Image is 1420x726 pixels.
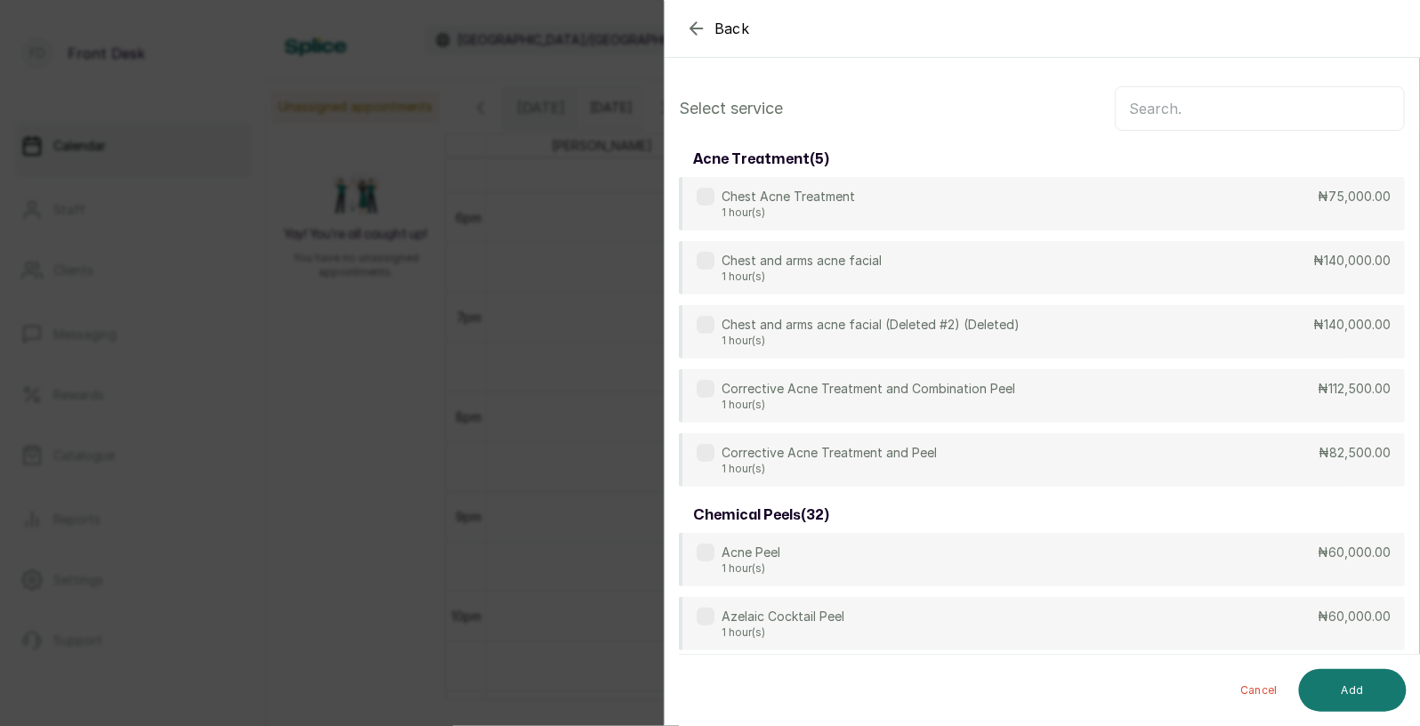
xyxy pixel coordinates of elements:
p: ₦82,500.00 [1319,444,1391,462]
p: 1 hour(s) [722,462,937,476]
p: ₦60,000.00 [1318,544,1391,561]
p: 1 hour(s) [722,561,780,576]
p: 1 hour(s) [722,270,882,284]
p: Corrective Acne Treatment and Combination Peel [722,380,1015,398]
p: Corrective Acne Treatment and Peel [722,444,937,462]
h3: acne treatment ( 5 ) [693,149,829,170]
p: 1 hour(s) [722,206,855,220]
p: Azelaic Cocktail Peel [722,608,844,625]
p: Chest and arms acne facial [722,252,882,270]
p: ₦140,000.00 [1313,316,1391,334]
button: Cancel [1226,669,1292,712]
p: Chest Acne Treatment [722,188,855,206]
p: ₦140,000.00 [1313,252,1391,270]
p: ₦112,500.00 [1318,380,1391,398]
input: Search. [1115,86,1405,131]
button: Add [1299,669,1407,712]
p: ₦60,000.00 [1318,608,1391,625]
p: ₦75,000.00 [1318,188,1391,206]
p: Chest and arms acne facial (Deleted #2) (Deleted) [722,316,1020,334]
h3: chemical peels ( 32 ) [693,504,829,526]
button: Back [686,18,750,39]
p: 1 hour(s) [722,398,1015,412]
p: 1 hour(s) [722,334,1020,348]
p: Acne Peel [722,544,780,561]
p: Select service [679,96,783,121]
p: 1 hour(s) [722,625,844,640]
span: Back [714,18,750,39]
